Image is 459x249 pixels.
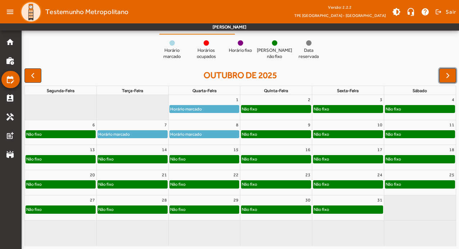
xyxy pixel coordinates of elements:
h2: outubro de 2025 [204,70,277,81]
div: Não fixo [26,155,42,163]
td: 4 de outubro de 2025 [384,95,456,120]
mat-icon: menu [3,5,17,19]
a: 23 de outubro de 2025 [304,170,312,180]
td: 3 de outubro de 2025 [312,95,384,120]
td: 15 de outubro de 2025 [168,145,240,170]
div: Não fixo [241,155,258,163]
div: Horário marcado [98,131,130,138]
a: quinta-feira [263,87,290,95]
td: 24 de outubro de 2025 [312,170,384,195]
a: 9 de outubro de 2025 [306,120,312,130]
div: Horário marcado [170,131,202,138]
div: Não fixo [313,105,330,113]
div: Não fixo [98,181,114,188]
td: 20 de outubro de 2025 [25,170,97,195]
td: 31 de outubro de 2025 [312,195,384,221]
a: 31 de outubro de 2025 [376,195,384,205]
td: 2 de outubro de 2025 [240,95,312,120]
td: 30 de outubro de 2025 [240,195,312,221]
td: 7 de outubro de 2025 [97,120,169,145]
div: Não fixo [170,155,186,163]
span: Horários ocupados [192,47,221,60]
mat-icon: work_history [6,56,14,65]
a: 3 de outubro de 2025 [378,95,384,104]
td: 17 de outubro de 2025 [312,145,384,170]
a: 24 de outubro de 2025 [376,170,384,180]
a: 16 de outubro de 2025 [304,145,312,154]
div: Não fixo [385,131,401,138]
a: 27 de outubro de 2025 [88,195,96,205]
mat-icon: edit_calendar [6,75,14,84]
div: Não fixo [385,181,401,188]
span: TPE [GEOGRAPHIC_DATA] - [GEOGRAPHIC_DATA] [294,12,386,19]
a: 14 de outubro de 2025 [160,145,168,154]
div: Não fixo [241,181,258,188]
a: 20 de outubro de 2025 [88,170,96,180]
td: 22 de outubro de 2025 [168,170,240,195]
a: 11 de outubro de 2025 [448,120,456,130]
mat-icon: home [6,38,14,46]
a: 28 de outubro de 2025 [160,195,168,205]
div: Não fixo [26,131,42,138]
div: Não fixo [98,206,114,213]
button: Sair [434,6,456,17]
span: Horário fixo [229,47,252,54]
div: Não fixo [26,206,42,213]
td: 1 de outubro de 2025 [168,95,240,120]
a: terça-feira [121,87,145,95]
td: 21 de outubro de 2025 [97,170,169,195]
div: Não fixo [241,206,258,213]
a: quarta-feira [191,87,218,95]
td: 16 de outubro de 2025 [240,145,312,170]
td: 10 de outubro de 2025 [312,120,384,145]
td: 28 de outubro de 2025 [97,195,169,221]
a: 7 de outubro de 2025 [163,120,168,130]
td: 18 de outubro de 2025 [384,145,456,170]
mat-icon: post_add [6,131,14,140]
div: Não fixo [170,206,186,213]
mat-icon: perm_contact_calendar [6,94,14,103]
a: sábado [411,87,428,95]
td: 27 de outubro de 2025 [25,195,97,221]
div: Não fixo [241,105,258,113]
a: 15 de outubro de 2025 [232,145,240,154]
span: Data reservada [294,47,323,60]
div: Não fixo [385,155,401,163]
div: Não fixo [313,206,330,213]
td: 29 de outubro de 2025 [168,195,240,221]
a: sexta-feira [336,87,360,95]
div: Não fixo [313,131,330,138]
a: 22 de outubro de 2025 [232,170,240,180]
td: 23 de outubro de 2025 [240,170,312,195]
a: 4 de outubro de 2025 [450,95,456,104]
a: segunda-feira [45,87,76,95]
td: 14 de outubro de 2025 [97,145,169,170]
span: Horário marcado [158,47,186,60]
div: Não fixo [26,181,42,188]
mat-icon: stadium [6,150,14,159]
div: Não fixo [313,155,330,163]
img: Logo TPE [20,1,42,23]
a: 29 de outubro de 2025 [232,195,240,205]
td: 25 de outubro de 2025 [384,170,456,195]
div: Não fixo [241,131,258,138]
td: 6 de outubro de 2025 [25,120,97,145]
span: Testemunho Metropolitano [45,6,128,18]
div: Não fixo [313,181,330,188]
td: 9 de outubro de 2025 [240,120,312,145]
a: 13 de outubro de 2025 [88,145,96,154]
a: 21 de outubro de 2025 [160,170,168,180]
div: Não fixo [98,155,114,163]
span: Sair [446,6,456,18]
td: 11 de outubro de 2025 [384,120,456,145]
a: 17 de outubro de 2025 [376,145,384,154]
a: 30 de outubro de 2025 [304,195,312,205]
a: 2 de outubro de 2025 [306,95,312,104]
a: 10 de outubro de 2025 [376,120,384,130]
td: 13 de outubro de 2025 [25,145,97,170]
div: Não fixo [170,181,186,188]
a: 8 de outubro de 2025 [235,120,240,130]
a: 1 de outubro de 2025 [235,95,240,104]
div: Versão: 2.2.2 [294,3,386,12]
div: Não fixo [385,105,401,113]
